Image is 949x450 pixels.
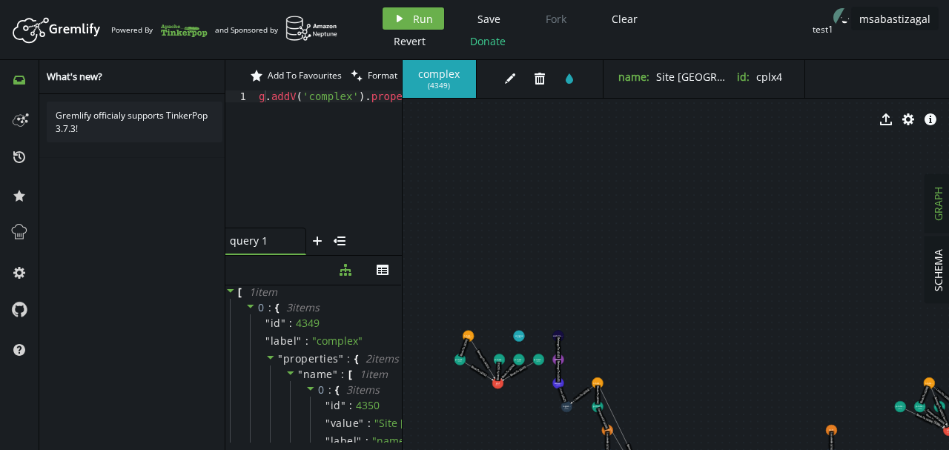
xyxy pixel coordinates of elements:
span: : [328,383,332,397]
tspan: (4240) [595,384,600,386]
button: Fork [534,7,578,30]
tspan: (4252) [466,337,470,339]
span: " [359,416,364,430]
tspan: p-inter... [515,358,523,361]
span: Donate [470,34,506,48]
span: " [278,351,283,365]
tspan: (4236) [536,360,540,363]
tspan: (4319) [556,337,561,339]
span: value [331,417,360,430]
tspan: port [605,429,609,431]
span: " [325,416,331,430]
button: Add To Favourites [246,60,346,90]
tspan: (4327) [556,360,561,363]
button: Donate [459,30,517,52]
span: What's new? [47,70,102,83]
span: 1 item [249,285,277,299]
span: Run [413,12,433,26]
span: : [341,368,345,381]
button: Clear [601,7,649,30]
tspan: (4176) [595,408,600,410]
span: : [368,417,371,430]
span: 0 [318,383,325,397]
div: test1 [813,24,833,35]
tspan: port [829,429,833,431]
span: Clear [612,12,638,26]
tspan: complex [515,334,523,337]
text: BindsTo (4296) [595,386,599,404]
tspan: (4171) [495,384,500,386]
tspan: p-inter... [534,358,543,361]
span: " complex " [312,334,363,348]
span: id [331,399,341,412]
div: 4349 [296,317,320,330]
span: { [275,301,279,314]
tspan: l-inter... [925,382,933,385]
label: id : [737,70,750,84]
span: Save [477,12,500,26]
text: BelongsTo (4343) [556,337,560,358]
span: : [305,334,308,348]
span: 1 item [360,367,388,381]
button: Run [383,7,444,30]
span: " [333,367,338,381]
tspan: l-inter... [464,334,472,337]
tspan: custome... [553,334,563,337]
span: query 1 [230,234,289,248]
span: " [298,367,303,381]
span: : [347,352,351,365]
span: ( 4349 ) [428,81,450,90]
span: label [331,434,357,448]
span: : [349,399,352,412]
tspan: p-inter... [495,358,503,361]
text: BindsTo (4293) [496,363,500,380]
span: 2 item s [366,351,399,365]
tspan: l-inter... [593,382,601,385]
span: : [289,317,292,330]
span: Fork [546,12,566,26]
span: cplx4 [756,70,782,84]
button: Save [466,7,512,30]
span: properties [283,351,339,365]
span: " [281,316,286,330]
span: " [325,434,331,448]
span: 3 item s [286,300,320,314]
tspan: (4335) [556,384,561,386]
span: : [366,434,368,448]
span: Site [GEOGRAPHIC_DATA] [656,70,781,84]
tspan: (4264) [564,408,569,410]
tspan: (4152) [517,337,521,339]
span: " [265,316,271,330]
span: name [303,367,333,381]
tspan: service... [555,382,562,385]
span: id [271,317,281,330]
span: " [339,351,344,365]
span: Add To Favourites [268,69,342,82]
span: 3 item s [346,383,380,397]
span: { [354,352,358,365]
tspan: (4212) [898,408,902,410]
img: AWS Neptune [285,16,338,42]
tspan: pnf [496,382,500,385]
tspan: service... [555,358,562,361]
span: complex [417,67,461,81]
tspan: p-inter... [896,406,905,408]
span: { [335,383,339,397]
tspan: p-inter... [455,358,464,361]
span: label [271,334,297,348]
div: 4350 [356,399,380,412]
button: Format [346,60,402,90]
span: 0 [258,300,265,314]
span: " [357,434,362,448]
span: " [265,334,271,348]
tspan: (4224) [457,360,462,363]
span: : [268,301,272,314]
text: BelongsTo (4345) [556,361,560,382]
span: msabastizagal [859,12,930,26]
span: SCHEMA [930,249,945,291]
button: Revert [383,30,437,52]
div: Powered By [111,17,208,43]
tspan: logical... [563,406,571,408]
span: " name " [372,434,409,448]
span: GRAPH [930,187,945,221]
